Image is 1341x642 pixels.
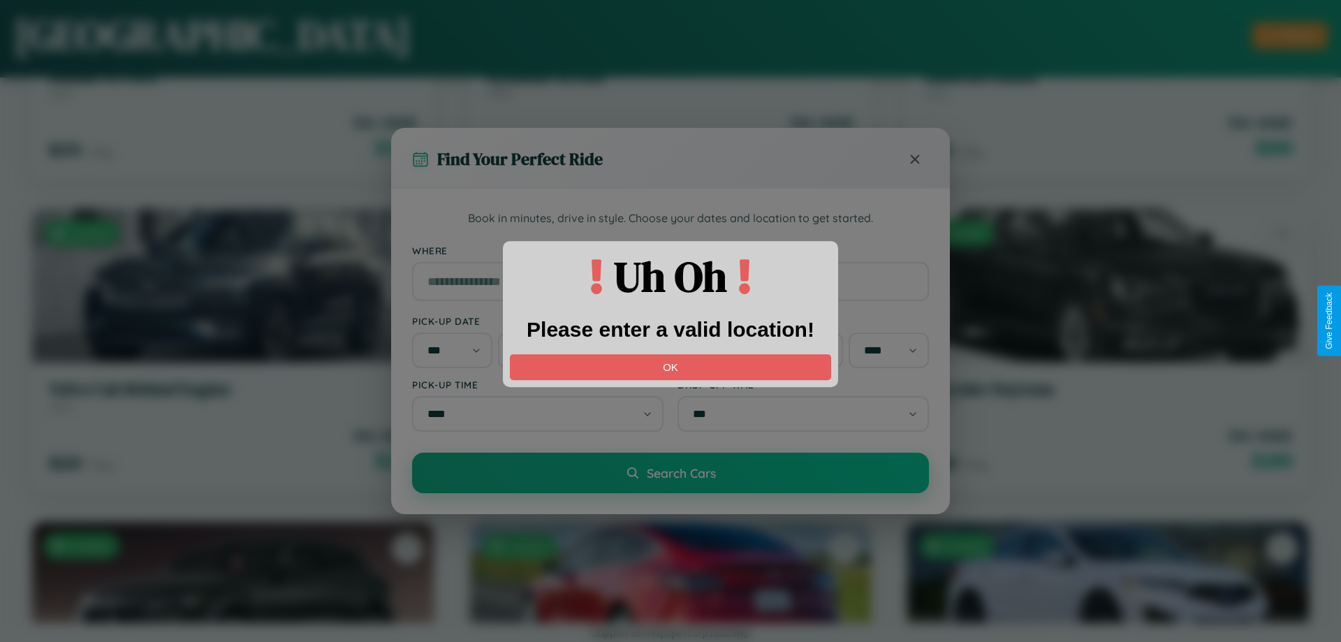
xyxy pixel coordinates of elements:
label: Where [412,245,929,256]
label: Drop-off Date [677,315,929,327]
label: Pick-up Time [412,379,664,391]
span: Search Cars [647,465,716,481]
p: Book in minutes, drive in style. Choose your dates and location to get started. [412,210,929,228]
label: Drop-off Time [677,379,929,391]
h3: Find Your Perfect Ride [437,147,603,170]
label: Pick-up Date [412,315,664,327]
